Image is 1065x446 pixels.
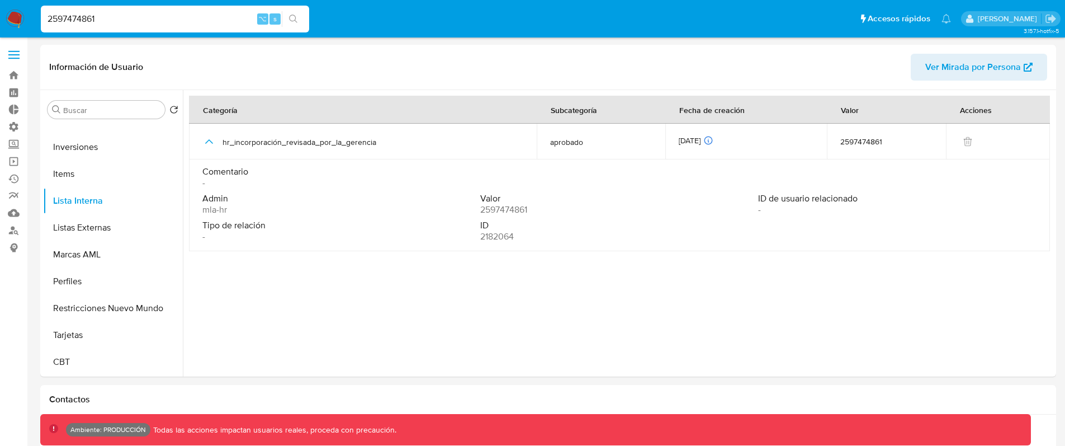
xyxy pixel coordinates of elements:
button: Marcas AML [43,241,183,268]
button: Volver al orden por defecto [169,105,178,118]
span: s [273,13,277,24]
span: Accesos rápidos [868,13,930,25]
button: Inversiones [43,134,183,161]
button: CBT [43,349,183,375]
button: Listas Externas [43,214,183,241]
input: Buscar usuario o caso... [41,12,309,26]
p: federico.falavigna@mercadolibre.com [978,13,1041,24]
h1: Contactos [49,394,1047,405]
button: search-icon [282,11,305,27]
button: Lista Interna [43,187,183,214]
button: Restricciones Nuevo Mundo [43,295,183,322]
p: Todas las acciones impactan usuarios reales, proceda con precaución. [150,425,396,435]
p: Ambiente: PRODUCCIÓN [70,428,146,432]
button: Perfiles [43,268,183,295]
span: ⌥ [258,13,267,24]
button: Buscar [52,105,61,114]
a: Salir [1045,13,1057,25]
button: Tarjetas [43,322,183,349]
button: Items [43,161,183,187]
h1: Información de Usuario [49,62,143,73]
input: Buscar [63,105,160,115]
span: Ver Mirada por Persona [925,54,1021,81]
button: Ver Mirada por Persona [911,54,1047,81]
a: Notificaciones [941,14,951,24]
